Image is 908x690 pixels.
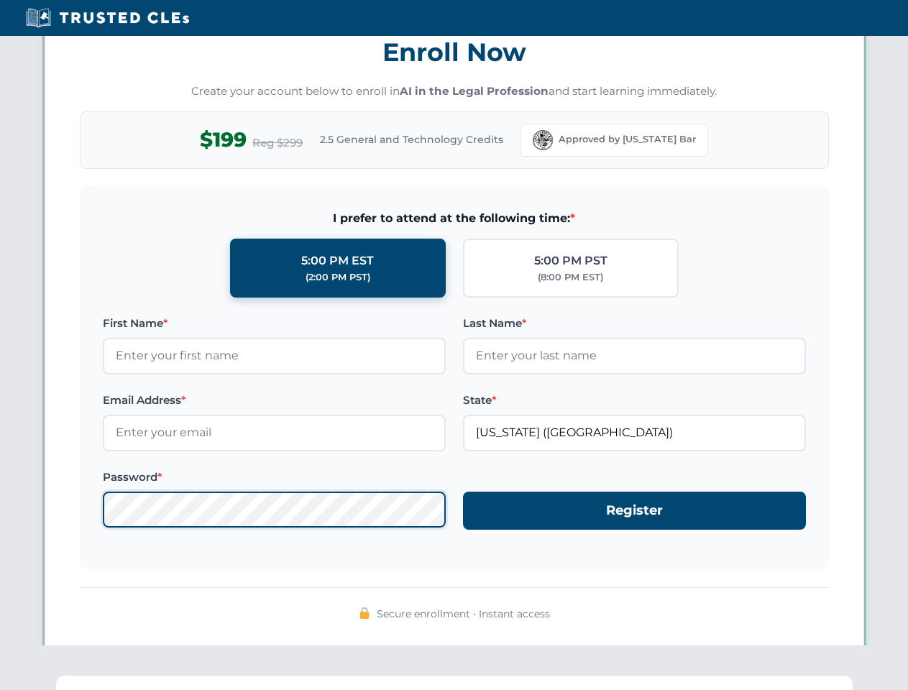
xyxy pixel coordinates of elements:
[103,415,446,451] input: Enter your email
[103,209,806,228] span: I prefer to attend at the following time:
[559,132,696,147] span: Approved by [US_STATE] Bar
[533,130,553,150] img: Florida Bar
[377,606,550,622] span: Secure enrollment • Instant access
[80,83,829,100] p: Create your account below to enroll in and start learning immediately.
[463,492,806,530] button: Register
[103,338,446,374] input: Enter your first name
[320,132,503,147] span: 2.5 General and Technology Credits
[103,315,446,332] label: First Name
[538,270,603,285] div: (8:00 PM EST)
[463,392,806,409] label: State
[359,607,370,619] img: 🔒
[463,415,806,451] input: Florida (FL)
[103,469,446,486] label: Password
[306,270,370,285] div: (2:00 PM PST)
[534,252,607,270] div: 5:00 PM PST
[400,84,549,98] strong: AI in the Legal Profession
[463,315,806,332] label: Last Name
[80,29,829,75] h3: Enroll Now
[103,392,446,409] label: Email Address
[200,124,247,156] span: $199
[22,7,193,29] img: Trusted CLEs
[252,134,303,152] span: Reg $299
[301,252,374,270] div: 5:00 PM EST
[463,338,806,374] input: Enter your last name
